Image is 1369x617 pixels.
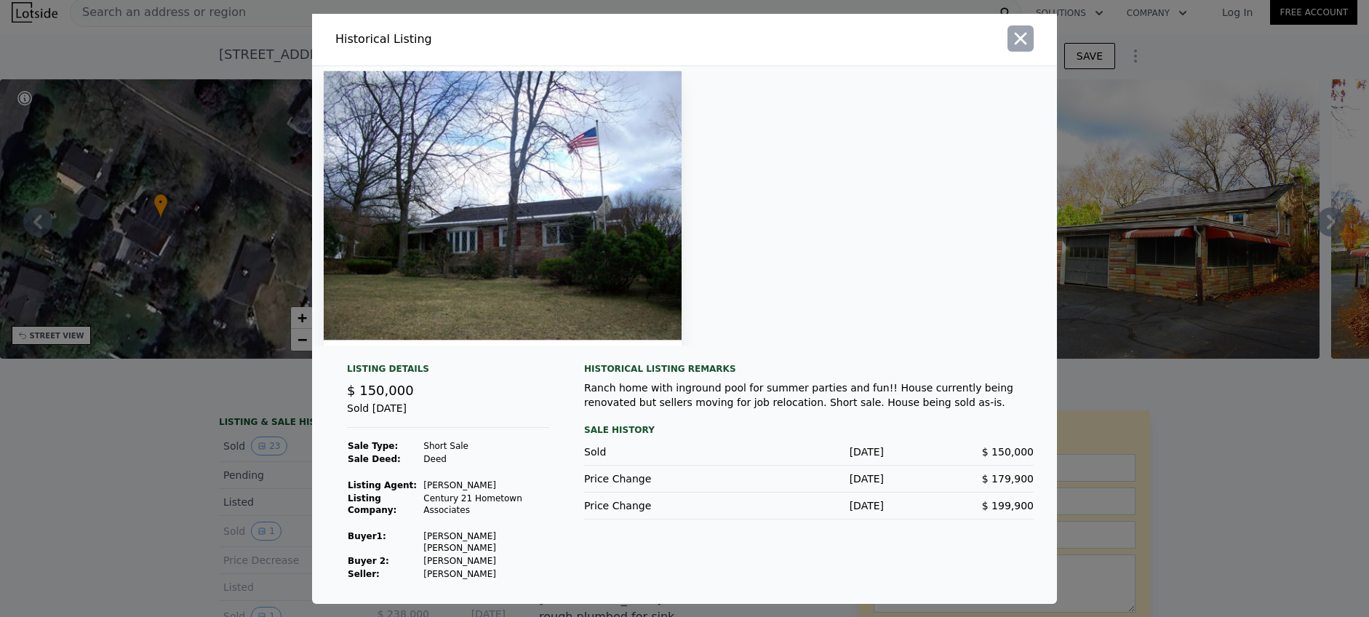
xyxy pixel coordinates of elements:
[348,480,417,490] strong: Listing Agent:
[982,473,1034,485] span: $ 179,900
[734,498,884,513] div: [DATE]
[734,445,884,459] div: [DATE]
[423,530,549,554] td: [PERSON_NAME] [PERSON_NAME]
[348,556,389,566] strong: Buyer 2:
[347,401,549,428] div: Sold [DATE]
[584,471,734,486] div: Price Change
[348,531,386,541] strong: Buyer 1 :
[734,471,884,486] div: [DATE]
[324,66,682,346] img: Property Img
[584,445,734,459] div: Sold
[348,493,396,515] strong: Listing Company:
[335,31,679,48] div: Historical Listing
[348,441,398,451] strong: Sale Type:
[348,569,380,579] strong: Seller :
[982,446,1034,458] span: $ 150,000
[347,363,549,381] div: Listing Details
[347,383,414,398] span: $ 150,000
[584,421,1034,439] div: Sale History
[423,453,549,466] td: Deed
[584,363,1034,375] div: Historical Listing remarks
[423,492,549,517] td: Century 21 Hometown Associates
[423,568,549,581] td: [PERSON_NAME]
[423,439,549,453] td: Short Sale
[982,500,1034,511] span: $ 199,900
[584,498,734,513] div: Price Change
[348,454,401,464] strong: Sale Deed:
[423,554,549,568] td: [PERSON_NAME]
[584,381,1034,410] div: Ranch home with inground pool for summer parties and fun!! House currently being renovated but se...
[423,479,549,492] td: [PERSON_NAME]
